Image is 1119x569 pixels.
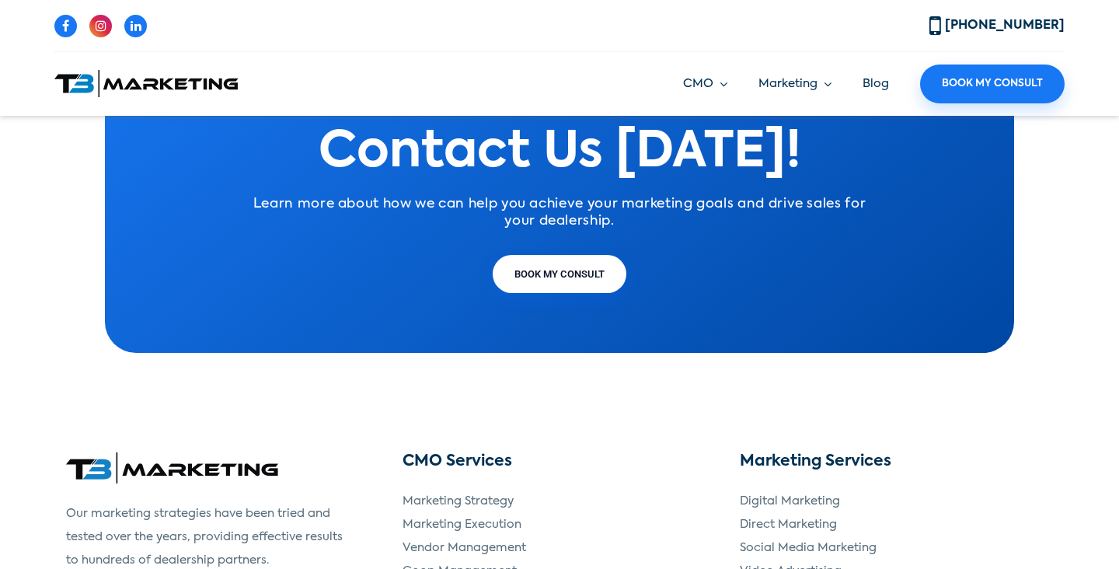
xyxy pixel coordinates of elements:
[740,452,1053,471] h3: Marketing Services
[740,495,840,507] a: Digital Marketing
[683,75,727,93] a: CMO
[403,542,526,553] a: Vendor Management
[66,452,278,483] img: T3 Marketing
[493,255,626,294] a: Book My Consult
[403,452,716,471] h3: CMO Services
[740,542,877,553] a: Social Media Marketing
[117,124,1002,183] h1: Contact Us [DATE]!
[403,495,514,507] a: Marketing Strategy
[863,78,889,89] a: Blog
[929,19,1065,32] a: [PHONE_NUMBER]
[740,518,837,530] a: Direct Marketing
[403,518,521,530] a: Marketing Execution
[758,75,831,93] a: Marketing
[54,70,238,97] img: T3 Marketing
[920,65,1065,103] a: Book My Consult
[241,196,878,230] p: Learn more about how we can help you achieve your marketing goals and drive sales for your dealer...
